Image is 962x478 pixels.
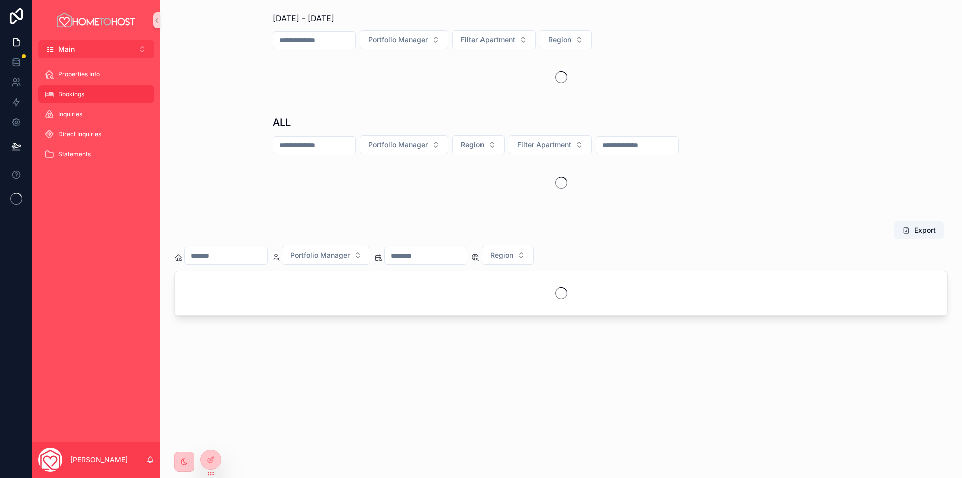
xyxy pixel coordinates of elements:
button: Export [894,221,944,239]
button: Select Button [360,135,448,154]
span: Statements [58,150,91,158]
span: Properties Info [58,70,100,78]
p: [PERSON_NAME] [70,455,128,465]
button: Select Button [509,135,592,154]
span: Region [461,140,484,150]
button: Select Button [360,30,448,49]
button: Select Button [38,40,154,58]
span: Portfolio Manager [368,35,428,45]
span: Region [490,250,513,260]
img: App logo [56,12,137,28]
a: Inquiries [38,105,154,123]
a: Properties Info [38,65,154,83]
span: Filter Apartment [461,35,515,45]
span: Direct Inquiries [58,130,101,138]
span: Portfolio Manager [290,250,350,260]
a: Bookings [38,85,154,103]
button: Select Button [482,246,534,265]
span: Main [58,44,75,54]
a: Direct Inquiries [38,125,154,143]
h1: ALL [273,115,291,129]
a: Statements [38,145,154,164]
button: Select Button [452,135,505,154]
span: Bookings [58,90,84,98]
span: Inquiries [58,110,82,118]
span: Filter Apartment [517,140,571,150]
button: Select Button [452,30,536,49]
span: Region [548,35,571,45]
span: Portfolio Manager [368,140,428,150]
button: Select Button [282,246,370,265]
button: Select Button [540,30,592,49]
div: scrollable content [32,58,160,177]
span: [DATE] - [DATE] [273,12,334,24]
